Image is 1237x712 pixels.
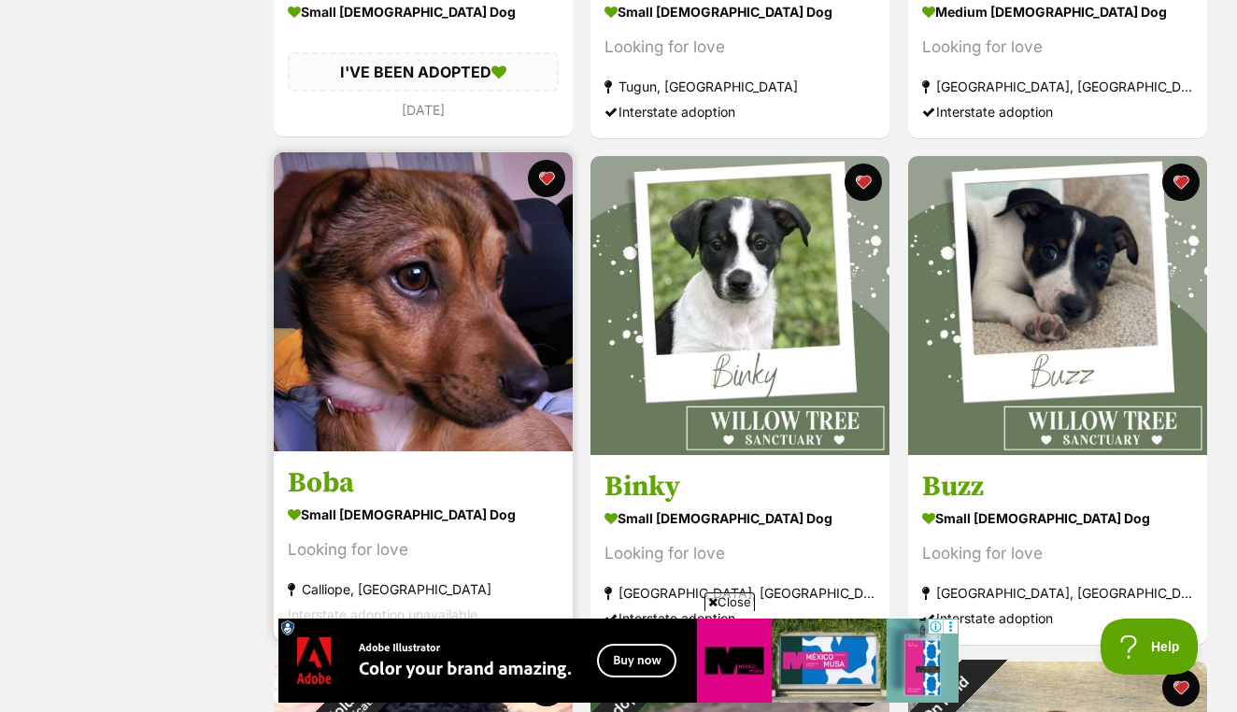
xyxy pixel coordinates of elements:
[288,464,559,500] h3: Boba
[604,504,875,531] div: small [DEMOGRAPHIC_DATA] Dog
[908,156,1207,455] img: Buzz
[908,454,1207,644] a: Buzz small [DEMOGRAPHIC_DATA] Dog Looking for love [GEOGRAPHIC_DATA], [GEOGRAPHIC_DATA] Interstat...
[922,540,1193,565] div: Looking for love
[922,35,1193,60] div: Looking for love
[1101,619,1200,675] iframe: Help Scout Beacon - Open
[288,97,559,122] div: [DATE]
[604,35,875,60] div: Looking for love
[922,468,1193,504] h3: Buzz
[604,579,875,605] div: [GEOGRAPHIC_DATA], [GEOGRAPHIC_DATA]
[528,160,565,197] button: favourite
[274,152,573,451] img: Boba
[288,576,559,601] div: Calliope, [GEOGRAPHIC_DATA]
[1162,669,1200,706] button: favourite
[604,74,875,99] div: Tugun, [GEOGRAPHIC_DATA]
[590,454,889,644] a: Binky small [DEMOGRAPHIC_DATA] Dog Looking for love [GEOGRAPHIC_DATA], [GEOGRAPHIC_DATA] Intersta...
[846,164,883,201] button: favourite
[1162,164,1200,201] button: favourite
[704,592,755,611] span: Close
[278,619,959,703] iframe: Advertisement
[604,605,875,630] div: Interstate adoption
[922,99,1193,124] div: Interstate adoption
[604,540,875,565] div: Looking for love
[922,74,1193,99] div: [GEOGRAPHIC_DATA], [GEOGRAPHIC_DATA]
[288,500,559,527] div: small [DEMOGRAPHIC_DATA] Dog
[922,504,1193,531] div: small [DEMOGRAPHIC_DATA] Dog
[604,468,875,504] h3: Binky
[922,579,1193,605] div: [GEOGRAPHIC_DATA], [GEOGRAPHIC_DATA]
[922,605,1193,630] div: Interstate adoption
[604,99,875,124] div: Interstate adoption
[288,605,477,621] span: Interstate adoption unavailable
[590,156,889,455] img: Binky
[274,450,573,640] a: Boba small [DEMOGRAPHIC_DATA] Dog Looking for love Calliope, [GEOGRAPHIC_DATA] Interstate adoptio...
[288,536,559,562] div: Looking for love
[288,52,559,92] div: I'VE BEEN ADOPTED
